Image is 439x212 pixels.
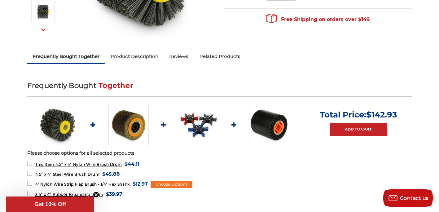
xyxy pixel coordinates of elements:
a: Reviews [164,50,194,63]
span: 4.5” x 4” Steel Wire Brush Drum [35,172,100,177]
button: Close teaser [93,192,99,198]
span: 4.5” x 4” Nylon Wire Brush Drum [35,162,122,167]
p: Please choose options for all selected products [27,150,412,157]
a: Frequently Bought Together [27,50,105,63]
button: Contact us [383,189,433,207]
span: $12.97 [133,180,148,188]
span: Get 10% Off [34,201,66,207]
a: Related Products [194,50,246,63]
a: Add to Cart [330,123,387,136]
span: Together [99,81,133,90]
span: Frequently Bought [27,81,96,90]
img: abrasive impregnated nylon brush [35,4,50,19]
div: Get 10% OffClose teaser [6,197,94,212]
strong: This Item: [35,162,55,167]
span: $39.97 [106,190,122,198]
span: Free Shipping on orders over $149 [266,13,370,26]
span: 4" Nylon Wire Strip Flap Brush - 1/4" Hex Shank [35,182,130,187]
p: Total Price: [320,110,397,120]
span: $44.11 [125,160,139,168]
span: 3.5” x 4” Rubber Expanding Drum [35,192,103,197]
img: 4.5 inch x 4 inch Abrasive nylon brush [38,105,78,145]
button: Next [36,23,51,37]
div: Choose Options [151,181,192,188]
span: $45.88 [102,170,120,178]
span: $142.93 [366,110,397,120]
a: Product Description [105,50,164,63]
span: Contact us [400,195,429,201]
